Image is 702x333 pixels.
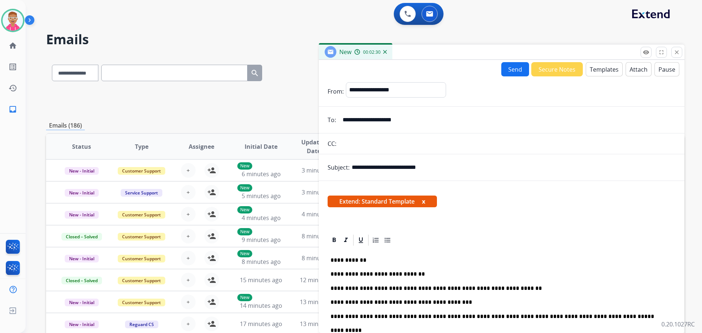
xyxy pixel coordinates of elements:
[207,188,216,197] mat-icon: person_add
[118,255,165,262] span: Customer Support
[237,250,252,257] p: New
[242,214,281,222] span: 4 minutes ago
[237,184,252,192] p: New
[501,62,529,76] button: Send
[302,254,341,262] span: 8 minutes ago
[382,235,393,246] div: Bullet List
[237,228,252,235] p: New
[339,48,351,56] span: New
[300,298,342,306] span: 13 minutes ago
[242,170,281,178] span: 6 minutes ago
[363,49,381,55] span: 00:02:30
[118,211,165,219] span: Customer Support
[8,84,17,92] mat-icon: history
[207,254,216,262] mat-icon: person_add
[72,142,91,151] span: Status
[181,273,196,287] button: +
[186,232,190,241] span: +
[237,294,252,301] p: New
[654,62,679,76] button: Pause
[186,254,190,262] span: +
[181,251,196,265] button: +
[118,299,165,306] span: Customer Support
[8,105,17,114] mat-icon: inbox
[355,235,366,246] div: Underline
[207,276,216,284] mat-icon: person_add
[240,276,282,284] span: 15 minutes ago
[207,232,216,241] mat-icon: person_add
[65,299,99,306] span: New - Initial
[240,320,282,328] span: 17 minutes ago
[65,189,99,197] span: New - Initial
[181,207,196,222] button: +
[186,276,190,284] span: +
[340,235,351,246] div: Italic
[207,298,216,306] mat-icon: person_add
[300,276,342,284] span: 12 minutes ago
[302,210,341,218] span: 4 minutes ago
[673,49,680,56] mat-icon: close
[65,211,99,219] span: New - Initial
[118,233,165,241] span: Customer Support
[370,235,381,246] div: Ordered List
[300,320,342,328] span: 13 minutes ago
[207,210,216,219] mat-icon: person_add
[65,321,99,328] span: New - Initial
[242,192,281,200] span: 5 minutes ago
[65,255,99,262] span: New - Initial
[242,236,281,244] span: 9 minutes ago
[181,185,196,200] button: +
[135,142,148,151] span: Type
[121,189,162,197] span: Service Support
[297,138,331,155] span: Updated Date
[61,277,102,284] span: Closed – Solved
[3,10,23,31] img: avatar
[181,317,196,331] button: +
[531,62,583,76] button: Secure Notes
[181,229,196,243] button: +
[643,49,649,56] mat-icon: remove_red_eye
[186,298,190,306] span: +
[8,63,17,71] mat-icon: list_alt
[658,49,665,56] mat-icon: fullscreen
[302,232,341,240] span: 8 minutes ago
[240,302,282,310] span: 14 minutes ago
[186,188,190,197] span: +
[661,320,695,329] p: 0.20.1027RC
[125,321,158,328] span: Reguard CS
[237,206,252,213] p: New
[328,196,437,207] span: Extend: Standard Template
[207,319,216,328] mat-icon: person_add
[245,142,278,151] span: Initial Date
[186,319,190,328] span: +
[328,139,336,148] p: CC:
[626,62,652,76] button: Attach
[329,235,340,246] div: Bold
[181,295,196,309] button: +
[242,258,281,266] span: 8 minutes ago
[8,41,17,50] mat-icon: home
[207,166,216,175] mat-icon: person_add
[586,62,623,76] button: Templates
[328,87,344,96] p: From:
[186,166,190,175] span: +
[186,210,190,219] span: +
[118,167,165,175] span: Customer Support
[181,163,196,178] button: +
[328,116,336,124] p: To:
[189,142,214,151] span: Assignee
[61,233,102,241] span: Closed – Solved
[302,166,341,174] span: 3 minutes ago
[237,162,252,170] p: New
[118,277,165,284] span: Customer Support
[46,121,85,130] p: Emails (186)
[250,69,259,77] mat-icon: search
[328,163,350,172] p: Subject:
[46,32,684,47] h2: Emails
[65,167,99,175] span: New - Initial
[302,188,341,196] span: 3 minutes ago
[422,197,425,206] button: x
